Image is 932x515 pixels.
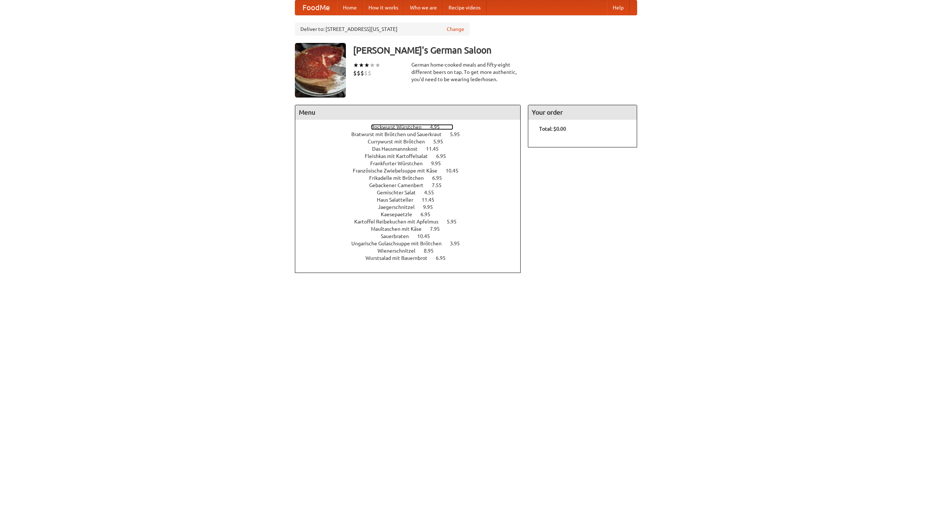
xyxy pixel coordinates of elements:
[381,211,419,217] span: Kaesepaetzle
[411,61,521,83] div: German home-cooked meals and fifty-eight different beers on tap. To get more authentic, you'd nee...
[423,204,440,210] span: 9.95
[433,139,450,144] span: 5.95
[295,105,520,120] h4: Menu
[430,226,447,232] span: 7.95
[353,61,359,69] li: ★
[364,69,368,77] li: $
[371,124,429,130] span: Bockwurst Würstchen
[295,43,346,98] img: angular.jpg
[432,182,449,188] span: 7.55
[357,69,360,77] li: $
[360,69,364,77] li: $
[372,146,425,152] span: Das Hausmannskost
[363,0,404,15] a: How it works
[371,124,453,130] a: Bockwurst Würstchen 4.95
[375,61,380,69] li: ★
[431,161,448,166] span: 9.95
[364,61,370,69] li: ★
[424,248,441,254] span: 8.95
[368,69,371,77] li: $
[377,190,423,195] span: Gemischter Salat
[353,43,637,58] h3: [PERSON_NAME]'s German Saloon
[378,204,446,210] a: Jaegerschnitzel 9.95
[369,182,455,188] a: Gebackener Camenbert 7.55
[369,175,431,181] span: Frikadelle mit Brötchen
[359,61,364,69] li: ★
[372,146,452,152] a: Das Hausmannskost 11.45
[370,161,454,166] a: Frankfurter Würstchen 9.95
[378,248,447,254] a: Wienerschnitzel 8.95
[447,219,464,225] span: 5.95
[432,175,449,181] span: 6.95
[351,131,449,137] span: Bratwurst mit Brötchen und Sauerkraut
[422,197,442,203] span: 11.45
[295,23,470,36] div: Deliver to: [STREET_ADDRESS][US_STATE]
[377,190,447,195] a: Gemischter Salat 4.55
[607,0,629,15] a: Help
[351,241,449,246] span: Ungarische Gulaschsuppe mit Brötchen
[295,0,337,15] a: FoodMe
[404,0,443,15] a: Who we are
[337,0,363,15] a: Home
[377,197,448,203] a: Haus Salatteller 11.45
[366,255,459,261] a: Wurstsalad mit Bauernbrot 6.95
[365,153,459,159] a: Fleishkas mit Kartoffelsalat 6.95
[381,233,443,239] a: Sauerbraten 10.45
[377,197,420,203] span: Haus Salatteller
[447,25,464,33] a: Change
[369,182,431,188] span: Gebackener Camenbert
[369,175,455,181] a: Frikadelle mit Brötchen 6.95
[426,146,446,152] span: 11.45
[381,211,444,217] a: Kaesepaetzle 6.95
[378,204,422,210] span: Jaegerschnitzel
[417,233,437,239] span: 10.45
[443,0,486,15] a: Recipe videos
[368,139,432,144] span: Currywurst mit Brötchen
[430,124,447,130] span: 4.95
[353,69,357,77] li: $
[378,248,423,254] span: Wienerschnitzel
[420,211,438,217] span: 6.95
[368,139,457,144] a: Currywurst mit Brötchen 5.95
[446,168,466,174] span: 10.45
[450,131,467,137] span: 5.95
[424,190,441,195] span: 4.55
[436,153,453,159] span: 6.95
[354,219,470,225] a: Kartoffel Reibekuchen mit Apfelmus 5.95
[436,255,453,261] span: 6.95
[381,233,416,239] span: Sauerbraten
[365,153,435,159] span: Fleishkas mit Kartoffelsalat
[370,61,375,69] li: ★
[371,226,429,232] span: Maultaschen mit Käse
[353,168,445,174] span: Französische Zwiebelsuppe mit Käse
[528,105,637,120] h4: Your order
[539,126,566,132] b: Total: $0.00
[371,226,453,232] a: Maultaschen mit Käse 7.95
[351,241,473,246] a: Ungarische Gulaschsuppe mit Brötchen 3.95
[450,241,467,246] span: 3.95
[366,255,435,261] span: Wurstsalad mit Bauernbrot
[351,131,473,137] a: Bratwurst mit Brötchen und Sauerkraut 5.95
[353,168,472,174] a: Französische Zwiebelsuppe mit Käse 10.45
[370,161,430,166] span: Frankfurter Würstchen
[354,219,446,225] span: Kartoffel Reibekuchen mit Apfelmus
